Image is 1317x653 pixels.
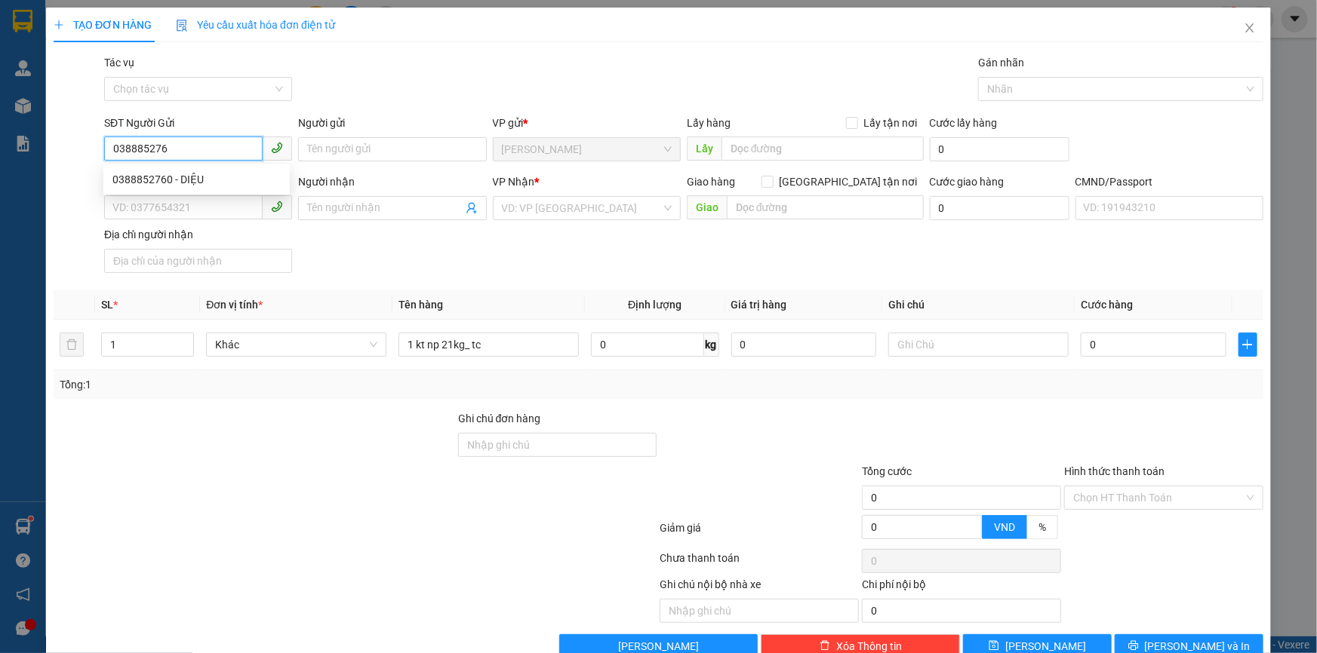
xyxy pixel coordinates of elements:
input: Ghi chú đơn hàng [458,433,657,457]
span: user-add [466,202,478,214]
label: Cước giao hàng [930,176,1005,188]
label: Hình thức thanh toán [1064,465,1165,477]
span: TẠO ĐƠN HÀNG [54,19,152,31]
button: delete [60,333,84,357]
div: CMND/Passport [1075,173,1263,190]
span: plus [1239,339,1257,351]
span: [DATE]- [31,7,191,18]
div: Địa chỉ người nhận [104,226,292,243]
span: Định lượng [628,299,682,311]
span: VP Nhận [493,176,535,188]
span: Lấy hàng [687,117,731,129]
span: plus [54,20,64,30]
span: VND [994,521,1015,533]
div: SĐT Người Gửi [104,115,292,131]
span: [GEOGRAPHIC_DATA] tận nơi [774,173,924,190]
th: Ghi chú [882,290,1075,320]
span: Tên hàng [398,299,443,311]
label: Tác vụ [104,57,134,69]
span: printer [1128,640,1139,652]
label: Cước lấy hàng [930,117,998,129]
button: Close [1229,8,1271,50]
span: Ngày/ giờ gửi: [5,81,66,92]
input: Nhập ghi chú [660,599,859,623]
input: Địa chỉ của người nhận [104,249,292,273]
div: 0388852760 - DIỆU [103,167,290,192]
div: VP gửi [493,115,681,131]
div: Người nhận [298,173,486,190]
span: [PERSON_NAME] [PERSON_NAME] [65,8,191,18]
input: Ghi Chú [888,333,1069,357]
span: Lấy tận nơi [858,115,924,131]
input: Cước giao hàng [930,196,1069,220]
span: delete [820,640,830,652]
span: SG10253925 [89,34,174,51]
span: 1 T MUST NP 8KG (ĐL) [46,106,192,122]
span: Giá trị hàng [731,299,787,311]
span: close [1244,22,1256,34]
input: Cước lấy hàng [930,137,1069,161]
span: save [989,640,999,652]
span: Tên hàng: [5,109,192,121]
label: Gán nhãn [978,57,1024,69]
span: Giao hàng [687,176,735,188]
span: 0896717108 [72,94,132,106]
input: 0 [731,333,877,357]
label: Ghi chú đơn hàng [458,412,541,425]
strong: MĐH: [53,34,173,51]
span: % [1039,521,1046,533]
span: Cước hàng [1081,299,1133,311]
span: Tổng cước [862,465,912,477]
span: phone [271,201,283,213]
input: Dọc đường [722,136,924,161]
span: Đơn vị tính [206,299,263,311]
span: phone [271,142,283,154]
div: Giảm giá [659,520,861,546]
span: N.nhận: [5,94,132,106]
span: Lấy [687,136,722,161]
div: Chi phí nội bộ [862,576,1061,599]
div: Ghi chú nội bộ nhà xe [660,576,859,599]
div: Người gửi [298,115,486,131]
img: icon [176,20,188,32]
input: Dọc đường [727,195,924,219]
span: 11:59- [5,7,191,18]
span: 0937744922 [68,67,128,78]
div: Tổng: 1 [60,376,509,393]
span: Yêu cầu xuất hóa đơn điện tử [176,19,335,31]
span: 07:42:04 [DATE] [68,81,143,92]
span: Ngã Tư Huyện [502,138,672,161]
button: plus [1239,333,1257,357]
div: Chưa thanh toán [659,550,861,576]
input: VD: Bàn, Ghế [398,333,579,357]
span: Khác [215,333,377,356]
span: kg [704,333,719,357]
span: Giao [687,195,727,219]
span: THUẬN- [31,67,128,78]
div: 0388852760 - DIỆU [112,171,281,188]
span: SL [101,299,113,311]
strong: PHIẾU TRẢ HÀNG [73,20,153,32]
span: TÔNG - [39,94,72,106]
span: N.gửi: [5,67,128,78]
